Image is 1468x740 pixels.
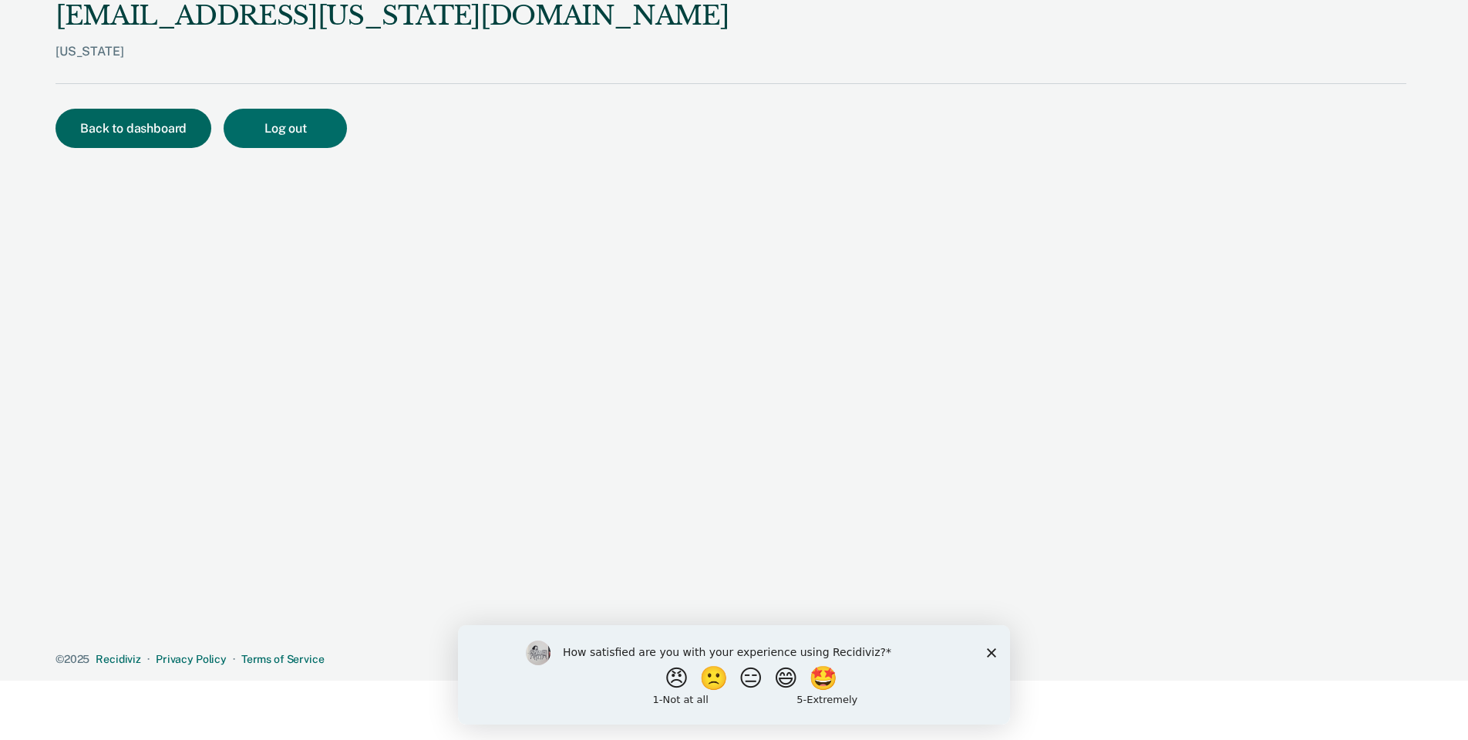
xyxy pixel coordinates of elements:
a: Terms of Service [241,653,325,665]
div: · · [56,653,1406,666]
iframe: Survey by Kim from Recidiviz [458,625,1010,725]
a: Recidiviz [96,653,141,665]
button: Log out [224,109,347,148]
a: Back to dashboard [56,123,224,135]
span: © 2025 [56,653,89,665]
div: [US_STATE] [56,44,729,83]
button: Back to dashboard [56,109,211,148]
a: Privacy Policy [156,653,227,665]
